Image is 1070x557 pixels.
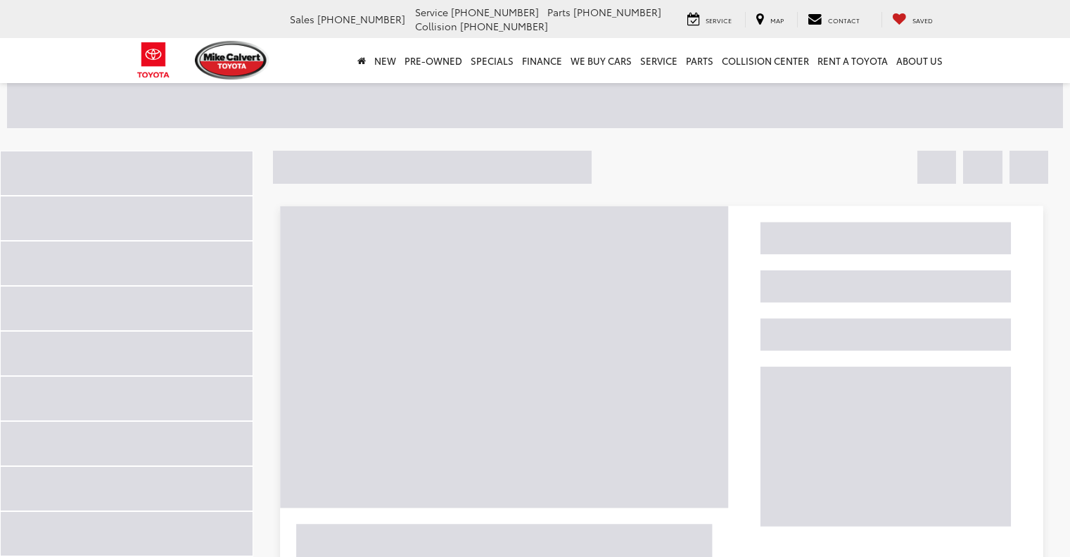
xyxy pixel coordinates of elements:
a: New [370,38,400,83]
span: [PHONE_NUMBER] [317,12,405,26]
img: Toyota [127,37,180,83]
span: Saved [912,15,933,25]
a: Service [636,38,682,83]
a: Collision Center [718,38,813,83]
span: [PHONE_NUMBER] [573,5,661,19]
a: Map [745,12,794,27]
span: Sales [290,12,314,26]
a: My Saved Vehicles [881,12,943,27]
span: Contact [828,15,860,25]
span: Parts [547,5,571,19]
span: Service [415,5,448,19]
a: Parts [682,38,718,83]
span: [PHONE_NUMBER] [460,19,548,33]
span: Collision [415,19,457,33]
a: WE BUY CARS [566,38,636,83]
a: Specials [466,38,518,83]
img: Mike Calvert Toyota [195,41,269,80]
a: Pre-Owned [400,38,466,83]
span: Map [770,15,784,25]
a: Contact [797,12,870,27]
a: Finance [518,38,566,83]
a: About Us [892,38,947,83]
a: Rent a Toyota [813,38,892,83]
a: Service [677,12,742,27]
span: [PHONE_NUMBER] [451,5,539,19]
a: Home [353,38,370,83]
span: Service [706,15,732,25]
